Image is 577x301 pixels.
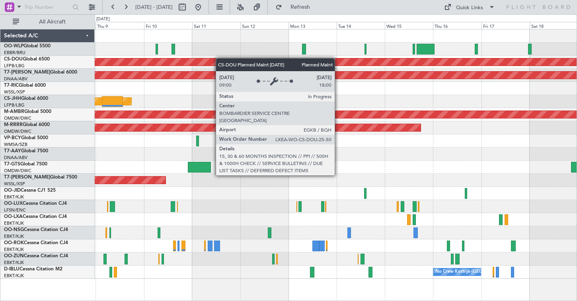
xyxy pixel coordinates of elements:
[4,50,25,56] a: EBBR/BRU
[135,4,173,11] span: [DATE] - [DATE]
[456,4,483,12] div: Quick Links
[4,109,24,114] span: M-AMBR
[4,122,50,127] a: M-RRRRGlobal 6000
[4,227,24,232] span: OO-NSG
[4,149,48,153] a: T7-AAYGlobal 7500
[9,16,86,28] button: All Aircraft
[4,194,24,200] a: EBKT/KJK
[4,188,21,193] span: OO-JID
[337,22,385,29] div: Tue 14
[433,22,481,29] div: Thu 16
[4,115,31,121] a: OMDW/DWC
[4,175,50,180] span: T7-[PERSON_NAME]
[385,22,433,29] div: Wed 15
[440,1,499,14] button: Quick Links
[4,96,48,101] a: CS-JHHGlobal 6000
[4,267,62,272] a: D-IBLUCessna Citation M2
[4,273,24,279] a: EBKT/KJK
[21,19,84,25] span: All Aircraft
[4,181,25,187] a: WSSL/XSP
[144,22,192,29] div: Fri 10
[240,22,288,29] div: Sun 12
[4,168,31,174] a: OMDW/DWC
[4,96,21,101] span: CS-JHH
[284,4,317,10] span: Refresh
[481,22,530,29] div: Fri 17
[4,254,24,258] span: OO-ZUN
[4,201,23,206] span: OO-LUX
[4,175,77,180] a: T7-[PERSON_NAME]Global 7500
[4,247,24,252] a: EBKT/KJK
[4,57,23,62] span: CS-DOU
[4,136,21,140] span: VP-BCY
[4,109,51,114] a: M-AMBRGlobal 5000
[4,83,46,88] a: T7-RICGlobal 6000
[4,122,23,127] span: M-RRRR
[4,201,67,206] a: OO-LUXCessna Citation CJ4
[4,89,25,95] a: WSSL/XSP
[96,16,110,23] div: [DATE]
[4,162,47,167] a: T7-GTSGlobal 7500
[4,57,50,62] a: CS-DOUGlobal 6500
[4,241,24,245] span: OO-ROK
[96,22,144,29] div: Thu 9
[4,214,67,219] a: OO-LXACessna Citation CJ4
[4,128,31,134] a: OMDW/DWC
[4,162,20,167] span: T7-GTS
[24,1,70,13] input: Trip Number
[4,155,27,161] a: DNAA/ABV
[4,267,19,272] span: D-IBLU
[4,136,48,140] a: VP-BCYGlobal 5000
[4,44,23,49] span: OO-WLP
[4,227,68,232] a: OO-NSGCessna Citation CJ4
[4,70,77,75] a: T7-[PERSON_NAME]Global 6000
[435,266,517,278] div: No Crew Kortrijk-[GEOGRAPHIC_DATA]
[4,214,23,219] span: OO-LXA
[4,76,27,82] a: DNAA/ABV
[4,102,25,108] a: LFPB/LBG
[4,142,27,148] a: WMSA/SZB
[288,22,337,29] div: Mon 13
[4,83,19,88] span: T7-RIC
[4,70,50,75] span: T7-[PERSON_NAME]
[4,233,24,239] a: EBKT/KJK
[272,1,320,14] button: Refresh
[4,254,68,258] a: OO-ZUNCessna Citation CJ4
[4,260,24,266] a: EBKT/KJK
[4,220,24,226] a: EBKT/KJK
[4,149,21,153] span: T7-AAY
[192,22,240,29] div: Sat 11
[4,207,26,213] a: LFSN/ENC
[4,241,68,245] a: OO-ROKCessna Citation CJ4
[4,188,56,193] a: OO-JIDCessna CJ1 525
[4,44,51,49] a: OO-WLPGlobal 5500
[4,63,25,69] a: LFPB/LBG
